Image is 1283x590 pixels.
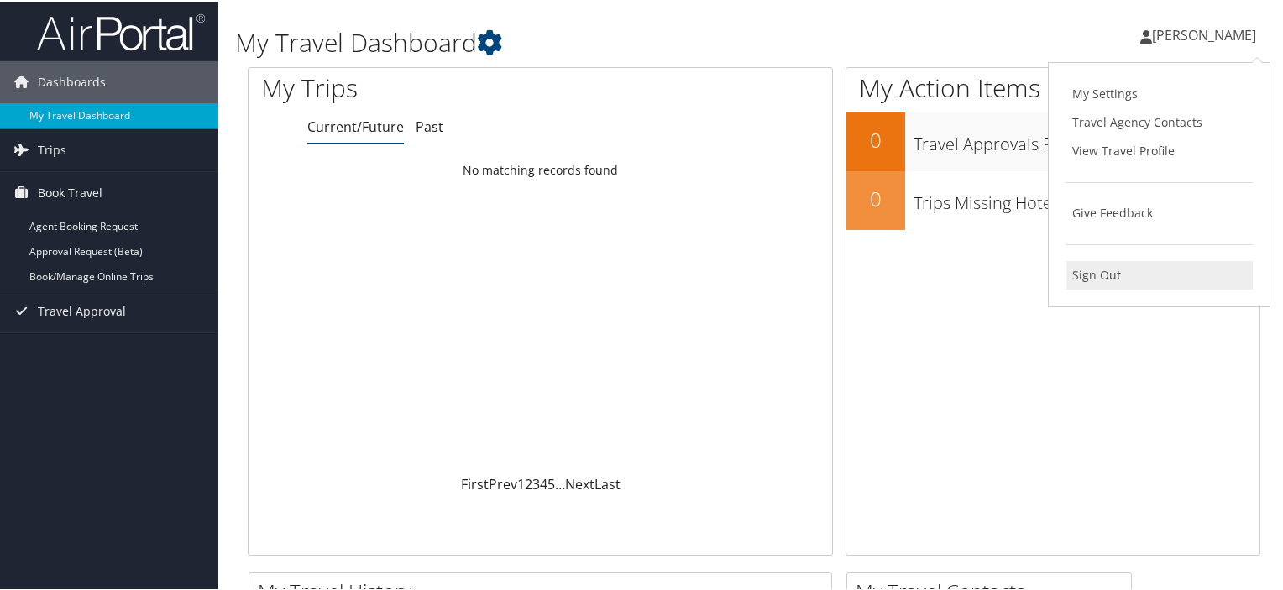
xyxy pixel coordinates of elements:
h3: Travel Approvals Pending (Advisor Booked) [914,123,1259,154]
h1: My Trips [261,69,577,104]
a: 5 [547,473,555,492]
h3: Trips Missing Hotels [914,181,1259,213]
span: Book Travel [38,170,102,212]
td: No matching records found [249,154,832,184]
a: My Settings [1066,78,1253,107]
h2: 0 [846,183,905,211]
img: airportal-logo.png [37,11,205,50]
span: … [555,473,565,492]
a: Past [416,116,443,134]
a: Sign Out [1066,259,1253,288]
a: Give Feedback [1066,197,1253,226]
a: Current/Future [307,116,404,134]
span: Travel Approval [38,289,126,331]
a: 0Travel Approvals Pending (Advisor Booked) [846,111,1259,170]
a: 3 [532,473,540,492]
h1: My Travel Dashboard [235,23,927,59]
h2: 0 [846,124,905,153]
a: First [461,473,489,492]
span: Trips [38,128,66,170]
a: [PERSON_NAME] [1140,8,1273,59]
a: 0Trips Missing Hotels [846,170,1259,228]
a: 1 [517,473,525,492]
span: [PERSON_NAME] [1152,24,1256,43]
a: 2 [525,473,532,492]
a: View Travel Profile [1066,135,1253,164]
span: Dashboards [38,60,106,102]
a: Next [565,473,594,492]
a: Last [594,473,621,492]
h1: My Action Items [846,69,1259,104]
a: Travel Agency Contacts [1066,107,1253,135]
a: Prev [489,473,517,492]
a: 4 [540,473,547,492]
